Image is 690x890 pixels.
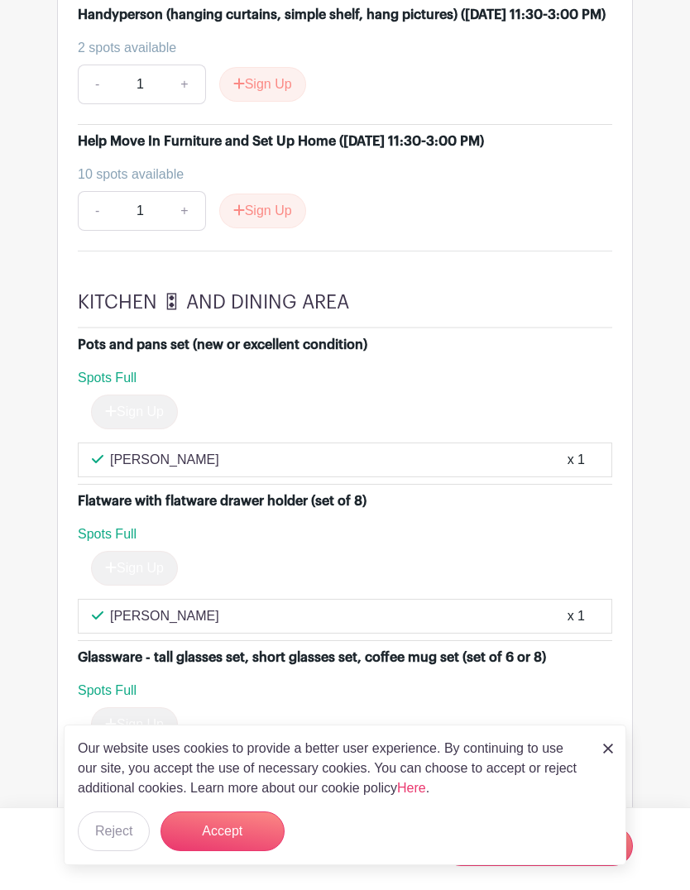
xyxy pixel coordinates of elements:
[568,450,585,470] div: x 1
[110,606,219,626] p: [PERSON_NAME]
[161,811,285,851] button: Accept
[219,67,306,102] button: Sign Up
[78,191,116,231] a: -
[397,781,426,795] a: Here
[78,291,349,313] h4: KITCHEN 🎛 AND DINING AREA
[78,5,606,25] div: Handyperson (hanging curtains, simple shelf, hang pictures) ([DATE] 11:30-3:00 PM)
[110,450,219,470] p: [PERSON_NAME]
[78,811,150,851] button: Reject
[78,648,546,667] div: Glassware - tall glasses set, short glasses set, coffee mug set (set of 6 or 8)
[78,527,137,541] span: Spots Full
[164,191,205,231] a: +
[78,165,599,184] div: 10 spots available
[219,194,306,228] button: Sign Up
[568,606,585,626] div: x 1
[78,739,586,798] p: Our website uses cookies to provide a better user experience. By continuing to use our site, you ...
[164,65,205,104] a: +
[603,744,613,754] img: close_button-5f87c8562297e5c2d7936805f587ecaba9071eb48480494691a3f1689db116b3.svg
[78,38,599,58] div: 2 spots available
[78,491,367,511] div: Flatware with flatware drawer holder (set of 8)
[78,65,116,104] a: -
[78,335,367,355] div: Pots and pans set (new or excellent condition)
[78,371,137,385] span: Spots Full
[78,132,484,151] div: Help Move In Furniture and Set Up Home ([DATE] 11:30-3:00 PM)
[78,683,137,697] span: Spots Full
